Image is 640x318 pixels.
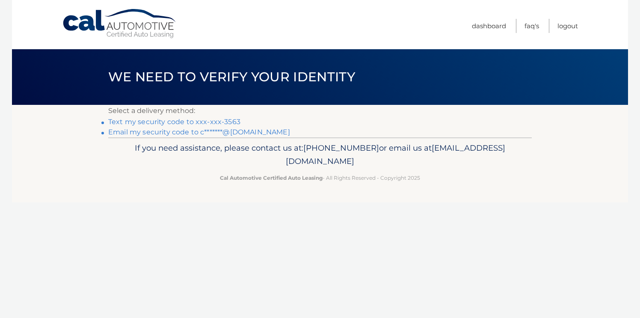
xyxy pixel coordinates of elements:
[472,19,506,33] a: Dashboard
[220,175,323,181] strong: Cal Automotive Certified Auto Leasing
[524,19,539,33] a: FAQ's
[108,69,355,85] span: We need to verify your identity
[108,105,532,117] p: Select a delivery method:
[114,173,526,182] p: - All Rights Reserved - Copyright 2025
[108,118,240,126] a: Text my security code to xxx-xxx-3563
[108,128,290,136] a: Email my security code to c*******@[DOMAIN_NAME]
[114,141,526,169] p: If you need assistance, please contact us at: or email us at
[557,19,578,33] a: Logout
[303,143,379,153] span: [PHONE_NUMBER]
[62,9,178,39] a: Cal Automotive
